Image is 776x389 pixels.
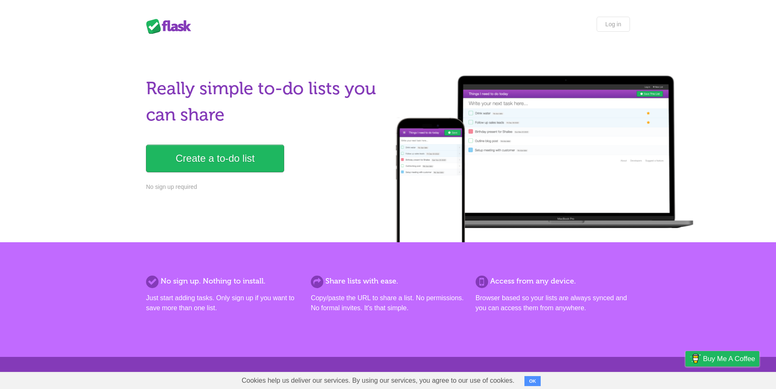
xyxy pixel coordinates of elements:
h2: No sign up. Nothing to install. [146,276,300,287]
span: Cookies help us deliver our services. By using our services, you agree to our use of cookies. [233,372,523,389]
button: OK [524,376,541,386]
a: Buy me a coffee [685,351,759,366]
span: Buy me a coffee [703,351,755,366]
p: Just start adding tasks. Only sign up if you want to save more than one list. [146,293,300,313]
a: Create a to-do list [146,145,284,172]
p: Copy/paste the URL to share a list. No permissions. No formal invites. It's that simple. [311,293,465,313]
h2: Share lists with ease. [311,276,465,287]
img: Buy me a coffee [690,351,701,366]
p: Browser based so your lists are always synced and you can access them from anywhere. [476,293,630,313]
h2: Access from any device. [476,276,630,287]
a: Log in [597,17,630,32]
p: No sign up required [146,183,383,191]
div: Flask Lists [146,19,196,34]
h1: Really simple to-do lists you can share [146,75,383,128]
